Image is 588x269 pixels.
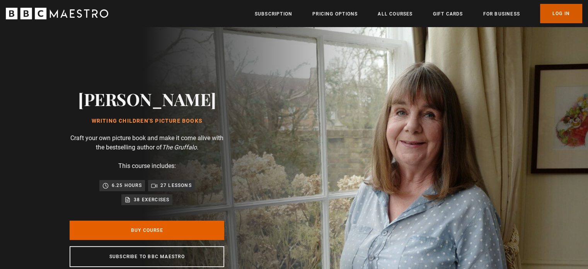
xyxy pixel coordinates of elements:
h2: [PERSON_NAME] [78,89,216,109]
a: For business [483,10,520,18]
a: Log In [540,4,582,23]
h1: Writing Children's Picture Books [78,118,216,124]
p: Craft your own picture book and make it come alive with the bestselling author of . [70,134,224,152]
a: Buy Course [70,221,224,240]
svg: BBC Maestro [6,8,108,19]
p: 27 lessons [160,182,192,189]
a: Gift Cards [433,10,463,18]
nav: Primary [255,4,582,23]
a: All Courses [378,10,412,18]
a: Pricing Options [312,10,358,18]
i: The Gruffalo [162,144,197,151]
p: 6.25 hours [112,182,142,189]
p: 38 exercises [134,196,169,204]
p: This course includes: [118,161,176,171]
a: Subscription [255,10,292,18]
